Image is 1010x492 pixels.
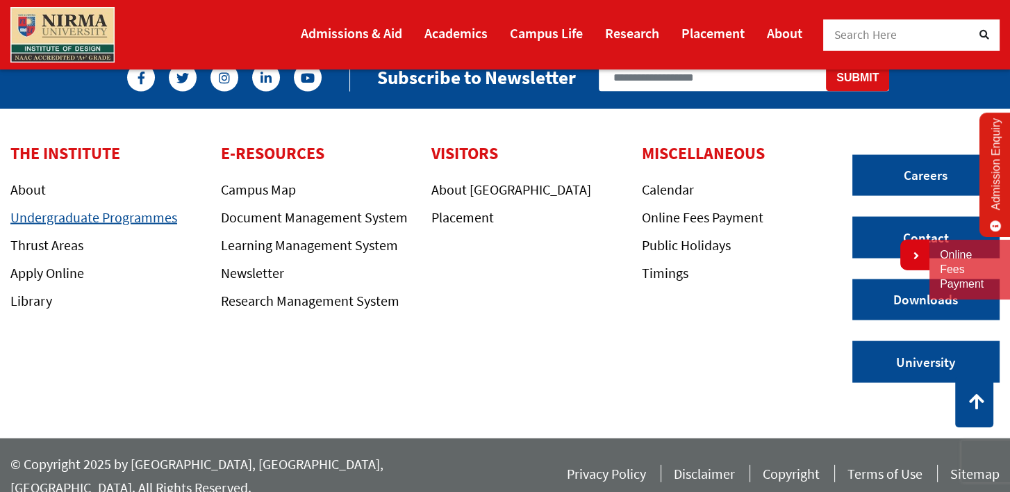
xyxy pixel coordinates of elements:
a: Newsletter [221,264,284,281]
a: Calendar [642,181,694,198]
a: Research Management System [221,292,399,309]
a: Downloads [852,279,1000,321]
a: University [852,341,1000,383]
a: Thrust Areas [10,236,83,254]
a: Disclaimer [674,465,735,488]
a: Sitemap [950,465,1000,488]
a: About [GEOGRAPHIC_DATA] [431,181,591,198]
a: Timings [642,264,688,281]
a: Apply Online [10,264,84,281]
a: Online Fees Payment [642,208,763,226]
a: Research [605,19,659,47]
a: Terms of Use [847,465,922,488]
a: About [10,181,46,198]
a: Privacy Policy [567,465,646,488]
a: Online Fees Payment [940,248,1000,291]
a: Careers [852,155,1000,197]
a: Contact [852,217,1000,259]
a: Public Holidays [642,236,731,254]
img: main_logo [10,7,115,63]
a: Library [10,292,52,309]
a: Placement [431,208,494,226]
a: Academics [424,19,488,47]
a: Campus Map [221,181,296,198]
a: Learning Management System [221,236,398,254]
button: Submit [826,64,889,92]
a: Campus Life [510,19,583,47]
h2: Subscribe to Newsletter [377,66,576,89]
a: About [767,19,802,47]
a: Undergraduate Programmes [10,208,177,226]
a: Copyright [763,465,820,488]
a: Admissions & Aid [301,19,402,47]
a: Document Management System [221,208,408,226]
a: Placement [681,19,745,47]
span: Search Here [834,27,897,42]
